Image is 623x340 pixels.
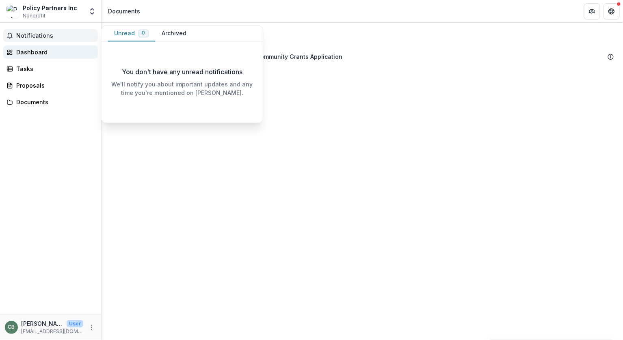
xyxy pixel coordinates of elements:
[21,319,63,328] p: [PERSON_NAME] Brown
[3,79,98,92] a: Proposals
[87,323,96,332] button: More
[156,26,193,42] button: Archived
[23,12,45,19] span: Nonprofit
[604,3,620,19] button: Get Help
[16,65,91,73] div: Tasks
[3,29,98,42] button: Notifications
[108,80,257,97] p: We'll notify you about important updates and any time you're mentioned on [PERSON_NAME].
[584,3,600,19] button: Partners
[108,26,156,42] button: Unread
[3,45,98,59] a: Dashboard
[142,30,145,36] span: 0
[16,32,95,39] span: Notifications
[16,81,91,90] div: Proposals
[3,95,98,109] a: Documents
[105,5,143,17] nav: breadcrumb
[108,7,140,15] div: Documents
[23,4,77,12] div: Policy Partners Inc
[87,3,98,19] button: Open entity switcher
[107,49,617,64] div: Policy Partners Inc - 2025 - UNFI Foundation Community Grants Application
[3,62,98,75] a: Tasks
[6,5,19,18] img: Policy Partners Inc
[16,98,91,106] div: Documents
[8,325,15,330] div: Carrie Y. Hepburn Brown
[21,328,83,335] p: [EMAIL_ADDRESS][DOMAIN_NAME]
[16,48,91,56] div: Dashboard
[122,67,242,77] p: You don't have any unread notifications
[67,320,83,327] p: User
